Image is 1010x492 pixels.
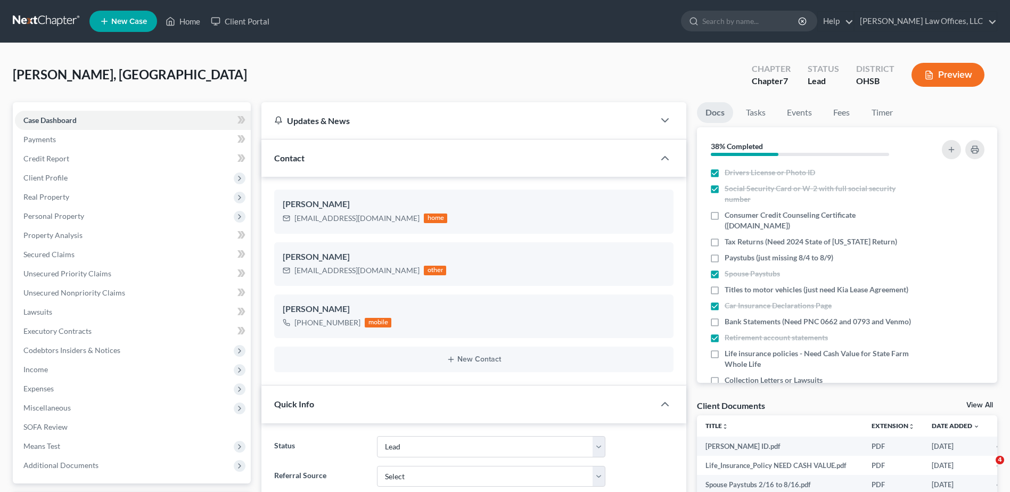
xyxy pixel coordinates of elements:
[365,318,391,327] div: mobile
[825,102,859,123] a: Fees
[23,384,54,393] span: Expenses
[855,12,997,31] a: [PERSON_NAME] Law Offices, LLC
[752,75,791,87] div: Chapter
[23,441,60,450] span: Means Test
[15,264,251,283] a: Unsecured Priority Claims
[856,75,894,87] div: OHSB
[283,251,665,264] div: [PERSON_NAME]
[294,317,360,328] div: [PHONE_NUMBER]
[966,401,993,409] a: View All
[15,111,251,130] a: Case Dashboard
[283,355,665,364] button: New Contact
[923,437,988,456] td: [DATE]
[23,173,68,182] span: Client Profile
[863,456,923,475] td: PDF
[912,63,984,87] button: Preview
[697,400,765,411] div: Client Documents
[23,192,69,201] span: Real Property
[737,102,774,123] a: Tasks
[725,183,913,204] span: Social Security Card or W-2 with full social security number
[23,365,48,374] span: Income
[274,115,642,126] div: Updates & News
[974,456,999,481] iframe: Intercom live chat
[908,423,915,430] i: unfold_more
[863,437,923,456] td: PDF
[15,302,251,322] a: Lawsuits
[274,153,305,163] span: Contact
[705,422,728,430] a: Titleunfold_more
[424,266,446,275] div: other
[269,466,371,487] label: Referral Source
[13,67,247,82] span: [PERSON_NAME], [GEOGRAPHIC_DATA]
[15,322,251,341] a: Executory Contracts
[23,461,98,470] span: Additional Documents
[283,303,665,316] div: [PERSON_NAME]
[15,149,251,168] a: Credit Report
[725,268,780,279] span: Spouse Paystubs
[23,135,56,144] span: Payments
[725,210,913,231] span: Consumer Credit Counseling Certificate ([DOMAIN_NAME])
[424,214,447,223] div: home
[725,252,833,263] span: Paystubs (just missing 8/4 to 8/9)
[725,284,908,295] span: Titles to motor vehicles (just need Kia Lease Agreement)
[697,437,863,456] td: [PERSON_NAME] ID.pdf
[111,18,147,26] span: New Case
[697,456,863,475] td: Life_Insurance_Policy NEED CASH VALUE.pdf
[15,130,251,149] a: Payments
[725,167,815,178] span: Drivers License or Photo ID
[23,231,83,240] span: Property Analysis
[160,12,206,31] a: Home
[923,456,988,475] td: [DATE]
[23,346,120,355] span: Codebtors Insiders & Notices
[15,283,251,302] a: Unsecured Nonpriority Claims
[15,417,251,437] a: SOFA Review
[808,63,839,75] div: Status
[778,102,820,123] a: Events
[818,12,853,31] a: Help
[856,63,894,75] div: District
[697,102,733,123] a: Docs
[725,348,913,370] span: Life insurance policies - Need Cash Value for State Farm Whole Life
[294,265,420,276] div: [EMAIL_ADDRESS][DOMAIN_NAME]
[283,198,665,211] div: [PERSON_NAME]
[294,213,420,224] div: [EMAIL_ADDRESS][DOMAIN_NAME]
[23,154,69,163] span: Credit Report
[269,436,371,457] label: Status
[274,399,314,409] span: Quick Info
[711,142,763,151] strong: 38% Completed
[872,422,915,430] a: Extensionunfold_more
[702,11,800,31] input: Search by name...
[863,102,901,123] a: Timer
[808,75,839,87] div: Lead
[752,63,791,75] div: Chapter
[932,422,980,430] a: Date Added expand_more
[23,288,125,297] span: Unsecured Nonpriority Claims
[783,76,788,86] span: 7
[23,250,75,259] span: Secured Claims
[23,116,77,125] span: Case Dashboard
[15,226,251,245] a: Property Analysis
[23,326,92,335] span: Executory Contracts
[725,300,832,311] span: Car Insurance Declarations Page
[725,316,911,327] span: Bank Statements (Need PNC 0662 and 0793 and Venmo)
[23,269,111,278] span: Unsecured Priority Claims
[722,423,728,430] i: unfold_more
[996,456,1004,464] span: 4
[725,332,828,343] span: Retirement account statements
[725,236,897,247] span: Tax Returns (Need 2024 State of [US_STATE] Return)
[206,12,275,31] a: Client Portal
[23,211,84,220] span: Personal Property
[23,403,71,412] span: Miscellaneous
[23,307,52,316] span: Lawsuits
[973,423,980,430] i: expand_more
[15,245,251,264] a: Secured Claims
[725,375,823,386] span: Collection Letters or Lawsuits
[23,422,68,431] span: SOFA Review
